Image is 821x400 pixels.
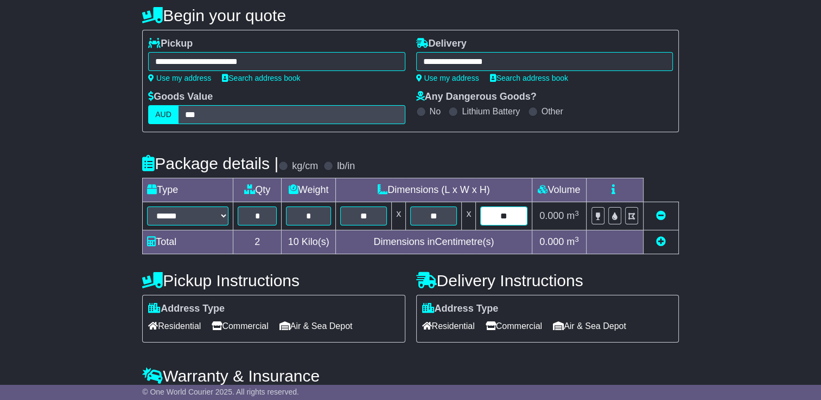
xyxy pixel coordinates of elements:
a: Remove this item [656,210,666,221]
span: Residential [148,318,201,334]
span: © One World Courier 2025. All rights reserved. [142,388,299,396]
span: 0.000 [539,210,564,221]
label: Address Type [422,303,499,315]
label: kg/cm [292,160,318,172]
span: 10 [288,236,299,247]
label: Goods Value [148,91,213,103]
td: Qty [233,178,282,202]
span: 0.000 [539,236,564,247]
a: Add new item [656,236,666,247]
label: Delivery [416,38,467,50]
label: No [430,106,441,117]
span: m [567,236,579,247]
td: Total [143,230,233,254]
td: Volume [532,178,586,202]
span: Commercial [212,318,268,334]
h4: Package details | [142,154,278,172]
label: AUD [148,105,179,124]
span: Air & Sea Depot [279,318,353,334]
td: x [392,202,406,230]
span: Air & Sea Depot [553,318,626,334]
span: m [567,210,579,221]
label: Address Type [148,303,225,315]
td: Type [143,178,233,202]
span: Residential [422,318,475,334]
span: Commercial [486,318,542,334]
label: Any Dangerous Goods? [416,91,537,103]
label: lb/in [337,160,355,172]
label: Other [542,106,563,117]
sup: 3 [575,235,579,243]
h4: Delivery Instructions [416,272,679,289]
h4: Warranty & Insurance [142,367,679,385]
h4: Begin your quote [142,7,679,24]
td: Dimensions in Centimetre(s) [335,230,532,254]
td: 2 [233,230,282,254]
td: Kilo(s) [282,230,336,254]
a: Use my address [148,74,211,82]
label: Lithium Battery [462,106,520,117]
td: Weight [282,178,336,202]
td: x [462,202,476,230]
sup: 3 [575,209,579,217]
h4: Pickup Instructions [142,272,405,289]
a: Use my address [416,74,479,82]
a: Search address book [222,74,300,82]
label: Pickup [148,38,193,50]
td: Dimensions (L x W x H) [335,178,532,202]
a: Search address book [490,74,568,82]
